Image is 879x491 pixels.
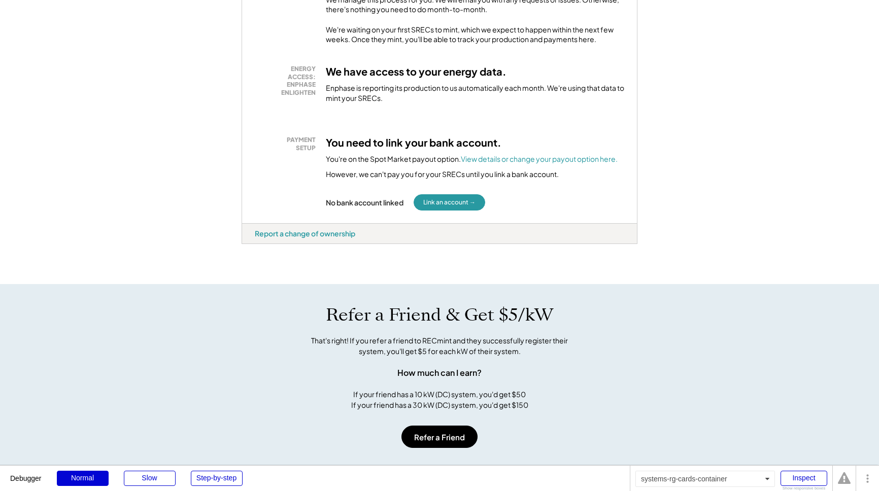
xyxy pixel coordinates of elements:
h3: You need to link your bank account. [326,136,501,149]
div: Normal [57,471,109,486]
div: Report a change of ownership [255,229,355,238]
button: Link an account → [414,194,485,211]
div: Debugger [10,466,42,482]
div: ENERGY ACCESS: ENPHASE ENLIGHTEN [260,65,316,96]
h3: We have access to your energy data. [326,65,506,78]
div: Show responsive boxes [781,486,827,490]
h1: Refer a Friend & Get $5/kW [326,304,553,326]
div: That's right! If you refer a friend to RECmint and they successfully register their system, you'l... [300,335,579,357]
div: aeynkkho - VA Distributed [242,244,277,248]
div: PAYMENT SETUP [260,136,316,152]
div: If your friend has a 10 kW (DC) system, you'd get $50 If your friend has a 30 kW (DC) system, you... [351,389,528,410]
div: You're on the Spot Market payout option. [326,154,618,164]
div: Step-by-step [191,471,243,486]
div: Inspect [781,471,827,486]
div: Or share your personal referral link: [382,463,498,474]
div: However, we can't pay you for your SRECs until you link a bank account. [326,169,559,180]
div: Slow [124,471,176,486]
div: How much can I earn? [397,367,482,379]
button: Refer a Friend [401,426,478,448]
div: We're waiting on your first SRECs to mint, which we expect to happen within the next few weeks. O... [326,25,624,45]
a: View details or change your payout option here. [461,154,618,163]
div: No bank account linked [326,198,403,207]
div: Enphase is reporting its production to us automatically each month. We're using that data to mint... [326,83,624,103]
div: systems-rg-cards-container [635,471,775,487]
